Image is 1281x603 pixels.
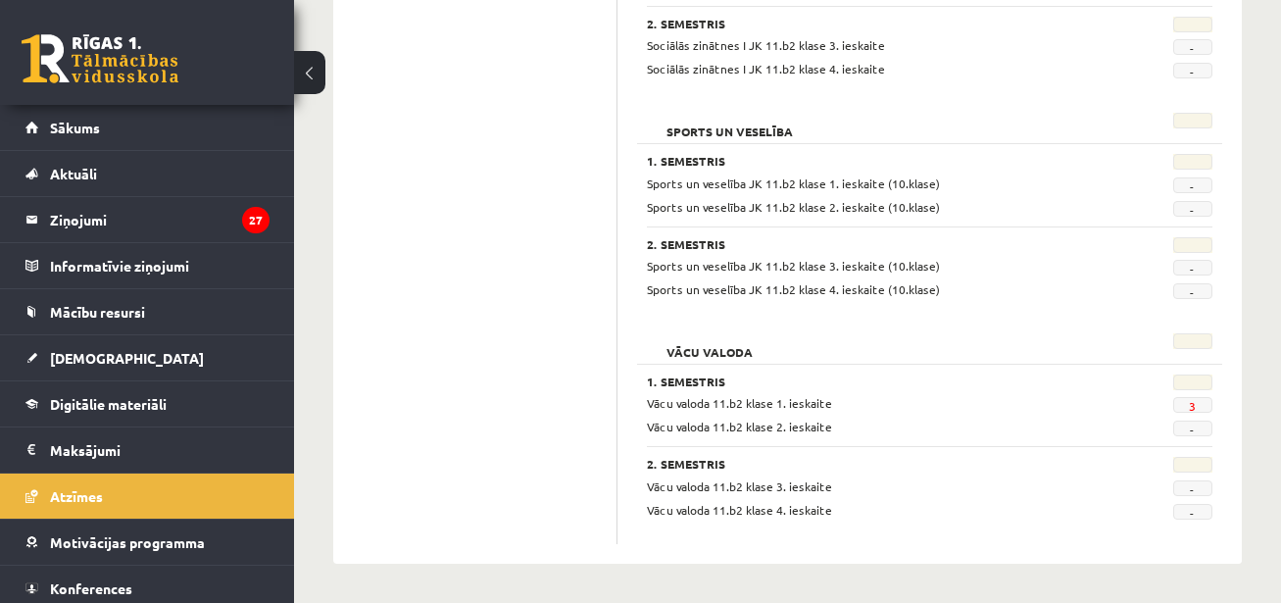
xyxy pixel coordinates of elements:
a: Digitālie materiāli [25,381,270,427]
h3: 2. Semestris [647,237,1113,251]
legend: Maksājumi [50,427,270,473]
span: Sports un veselība JK 11.b2 klase 1. ieskaite (10.klase) [647,176,940,191]
a: Informatīvie ziņojumi [25,243,270,288]
i: 27 [242,207,270,233]
span: Vācu valoda 11.b2 klase 2. ieskaite [647,419,832,434]
legend: Ziņojumi [50,197,270,242]
span: Motivācijas programma [50,533,205,551]
span: Atzīmes [50,487,103,505]
span: Konferences [50,579,132,597]
span: - [1173,421,1212,436]
span: Digitālie materiāli [50,395,167,413]
h3: 2. Semestris [647,457,1113,471]
a: [DEMOGRAPHIC_DATA] [25,335,270,380]
span: - [1173,504,1212,520]
span: Sociālās zinātnes I JK 11.b2 klase 4. ieskaite [647,61,885,76]
a: Motivācijas programma [25,520,270,565]
span: Aktuāli [50,165,97,182]
span: Vācu valoda 11.b2 klase 4. ieskaite [647,502,832,518]
h2: Vācu valoda [647,333,772,353]
span: - [1173,201,1212,217]
span: Vācu valoda 11.b2 klase 3. ieskaite [647,478,832,494]
h2: Sports un veselība [647,113,813,132]
span: Sports un veselība JK 11.b2 klase 3. ieskaite (10.klase) [647,258,940,274]
span: Mācību resursi [50,303,145,321]
span: [DEMOGRAPHIC_DATA] [50,349,204,367]
span: - [1173,177,1212,193]
span: Sociālās zinātnes I JK 11.b2 klase 3. ieskaite [647,37,885,53]
legend: Informatīvie ziņojumi [50,243,270,288]
h3: 1. Semestris [647,375,1113,388]
span: Sports un veselība JK 11.b2 klase 4. ieskaite (10.klase) [647,281,940,297]
span: - [1173,39,1212,55]
h3: 2. Semestris [647,17,1113,30]
span: - [1173,283,1212,299]
span: - [1173,260,1212,276]
a: Ziņojumi27 [25,197,270,242]
a: Aktuāli [25,151,270,196]
span: - [1173,480,1212,496]
a: Mācību resursi [25,289,270,334]
span: - [1173,63,1212,78]
a: Rīgas 1. Tālmācības vidusskola [22,34,178,83]
span: Sākums [50,119,100,136]
h3: 1. Semestris [647,154,1113,168]
a: Sākums [25,105,270,150]
a: Atzīmes [25,474,270,519]
span: Sports un veselība JK 11.b2 klase 2. ieskaite (10.klase) [647,199,940,215]
span: Vācu valoda 11.b2 klase 1. ieskaite [647,395,832,411]
a: Maksājumi [25,427,270,473]
a: 3 [1189,398,1196,414]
